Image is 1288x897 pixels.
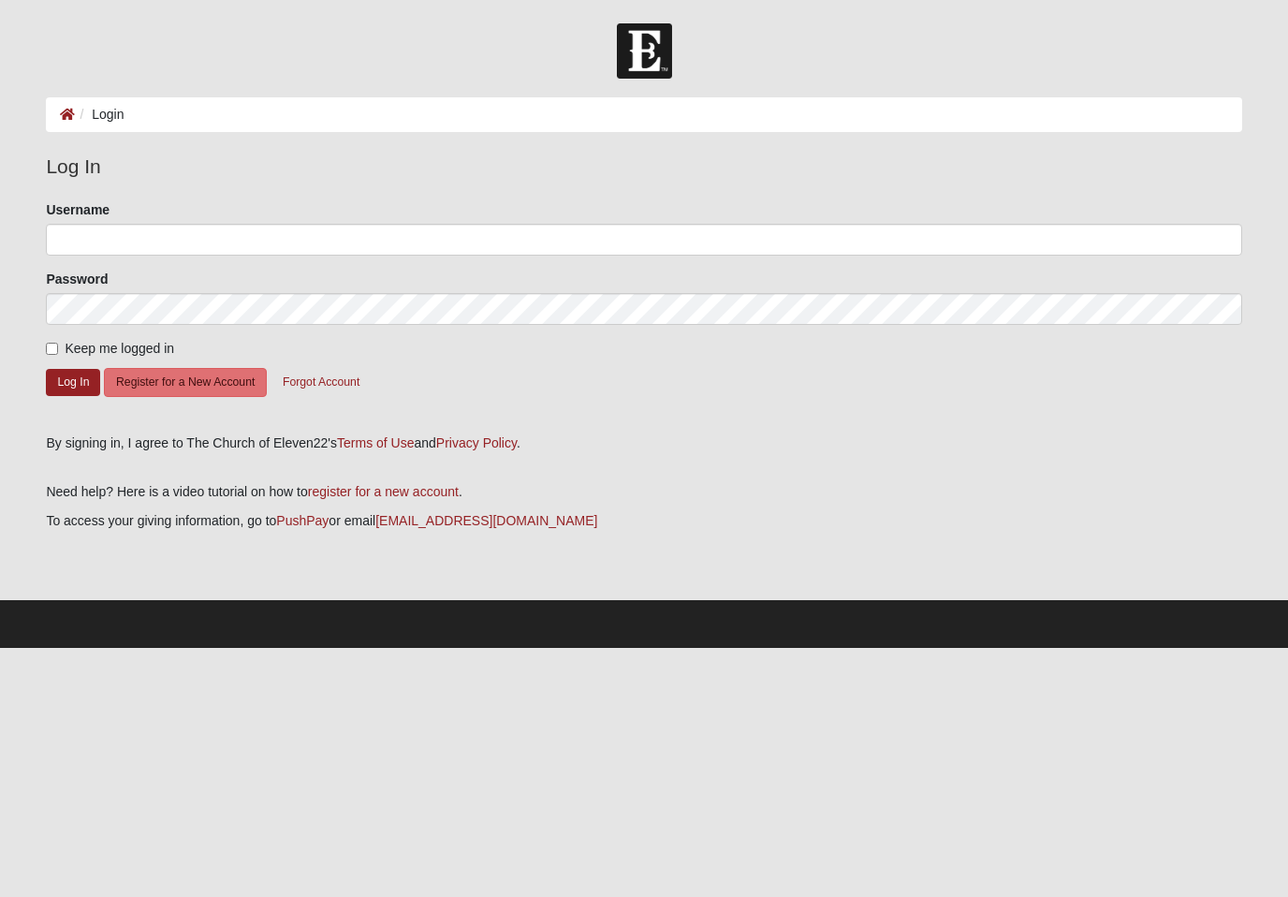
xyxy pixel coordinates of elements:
a: Privacy Policy [436,435,517,450]
p: Need help? Here is a video tutorial on how to . [46,482,1241,502]
span: Keep me logged in [65,341,174,356]
a: Terms of Use [337,435,414,450]
label: Password [46,270,108,288]
div: By signing in, I agree to The Church of Eleven22's and . [46,434,1241,453]
button: Forgot Account [271,368,372,397]
input: Keep me logged in [46,343,58,355]
legend: Log In [46,152,1241,182]
p: To access your giving information, go to or email [46,511,1241,531]
button: Register for a New Account [104,368,267,397]
a: [EMAIL_ADDRESS][DOMAIN_NAME] [375,513,597,528]
img: Church of Eleven22 Logo [617,23,672,79]
button: Log In [46,369,100,396]
label: Username [46,200,110,219]
a: PushPay [276,513,329,528]
li: Login [75,105,124,125]
a: register for a new account [308,484,459,499]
